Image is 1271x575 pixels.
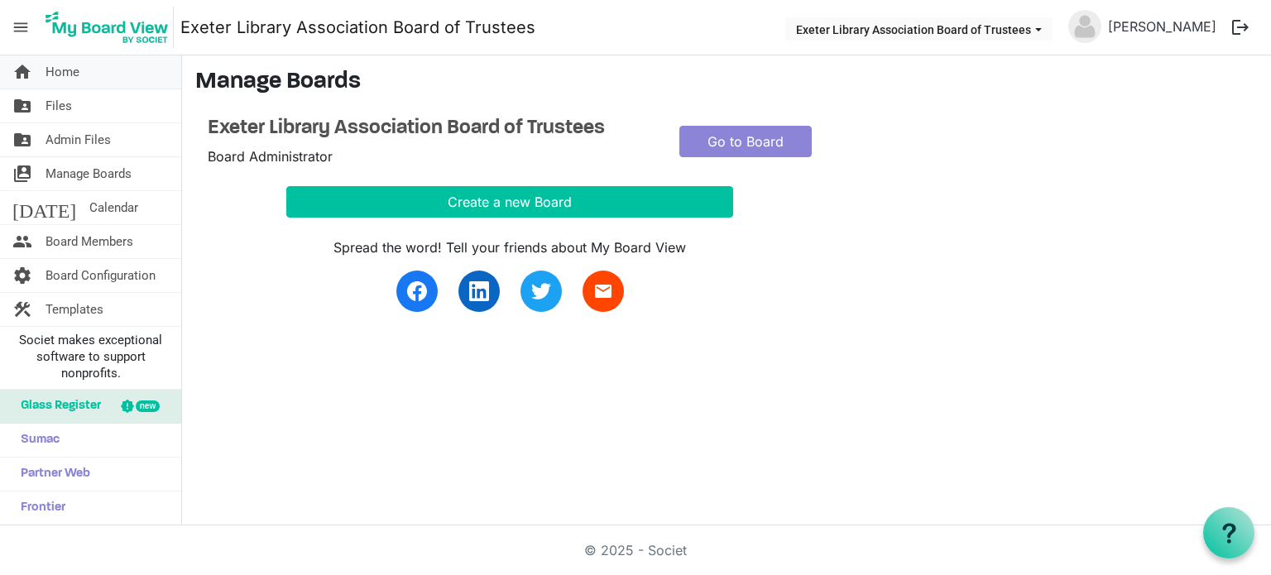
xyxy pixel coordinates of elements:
[531,281,551,301] img: twitter.svg
[46,293,103,326] span: Templates
[46,55,79,89] span: Home
[12,390,101,423] span: Glass Register
[286,237,733,257] div: Spread the word! Tell your friends about My Board View
[679,126,812,157] a: Go to Board
[12,491,65,525] span: Frontier
[136,400,160,412] div: new
[12,191,76,224] span: [DATE]
[286,186,733,218] button: Create a new Board
[46,157,132,190] span: Manage Boards
[7,332,174,381] span: Societ makes exceptional software to support nonprofits.
[5,12,36,43] span: menu
[1223,10,1258,45] button: logout
[208,117,655,141] a: Exeter Library Association Board of Trustees
[208,148,333,165] span: Board Administrator
[12,293,32,326] span: construction
[12,157,32,190] span: switch_account
[583,271,624,312] a: email
[1101,10,1223,43] a: [PERSON_NAME]
[12,259,32,292] span: settings
[469,281,489,301] img: linkedin.svg
[12,89,32,122] span: folder_shared
[12,55,32,89] span: home
[46,89,72,122] span: Files
[46,259,156,292] span: Board Configuration
[195,69,1258,97] h3: Manage Boards
[12,225,32,258] span: people
[180,11,535,44] a: Exeter Library Association Board of Trustees
[1068,10,1101,43] img: no-profile-picture.svg
[89,191,138,224] span: Calendar
[593,281,613,301] span: email
[12,458,90,491] span: Partner Web
[12,424,60,457] span: Sumac
[12,123,32,156] span: folder_shared
[46,123,111,156] span: Admin Files
[584,542,687,558] a: © 2025 - Societ
[41,7,180,48] a: My Board View Logo
[785,17,1053,41] button: Exeter Library Association Board of Trustees dropdownbutton
[41,7,174,48] img: My Board View Logo
[46,225,133,258] span: Board Members
[407,281,427,301] img: facebook.svg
